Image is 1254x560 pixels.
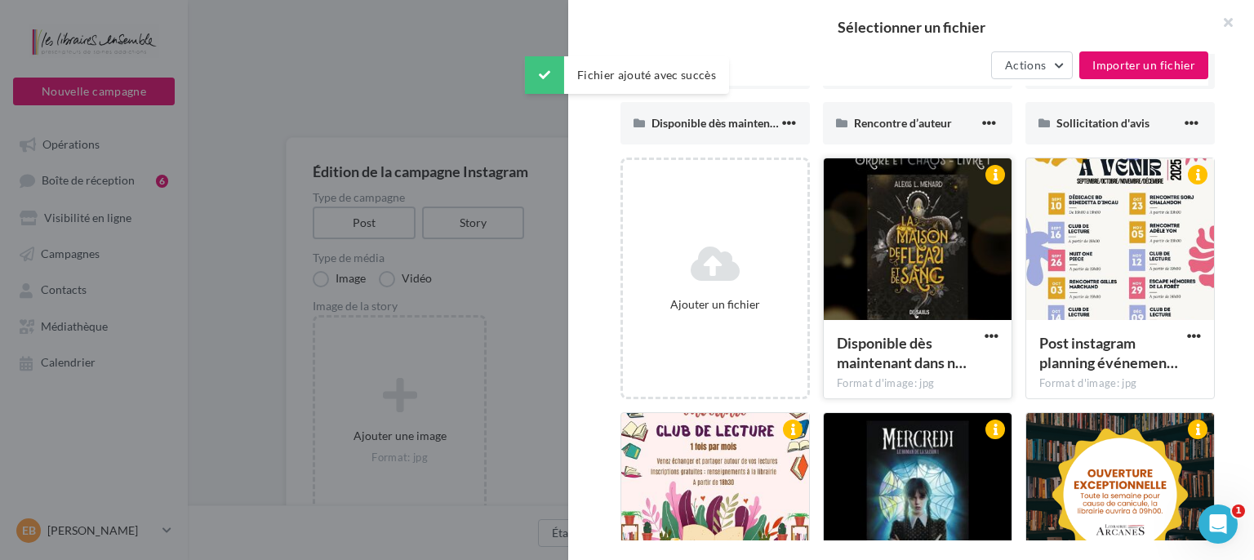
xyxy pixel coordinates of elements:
div: Format d'image: jpg [837,376,998,391]
span: Actions [1005,58,1046,72]
span: Rencontre d’auteur [854,116,952,130]
iframe: Intercom live chat [1198,504,1238,544]
span: Sollicitation d'avis [1056,116,1149,130]
button: Importer un fichier [1079,51,1208,79]
span: 1 [1232,504,1245,518]
button: Actions [991,51,1073,79]
span: Disponible dès maintenant dans notre librairie [651,116,886,130]
div: Ajouter un fichier [629,296,801,313]
span: Importer un fichier [1092,58,1195,72]
div: Format d'image: jpg [1039,376,1201,391]
div: Fichier ajouté avec succès [525,56,729,94]
span: Disponible dès maintenant dans notre librairie [837,334,967,371]
h2: Sélectionner un fichier [594,20,1228,34]
span: Post instagram planning événements printemps illustration organique moderne coloré (Publication I... [1039,334,1178,371]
